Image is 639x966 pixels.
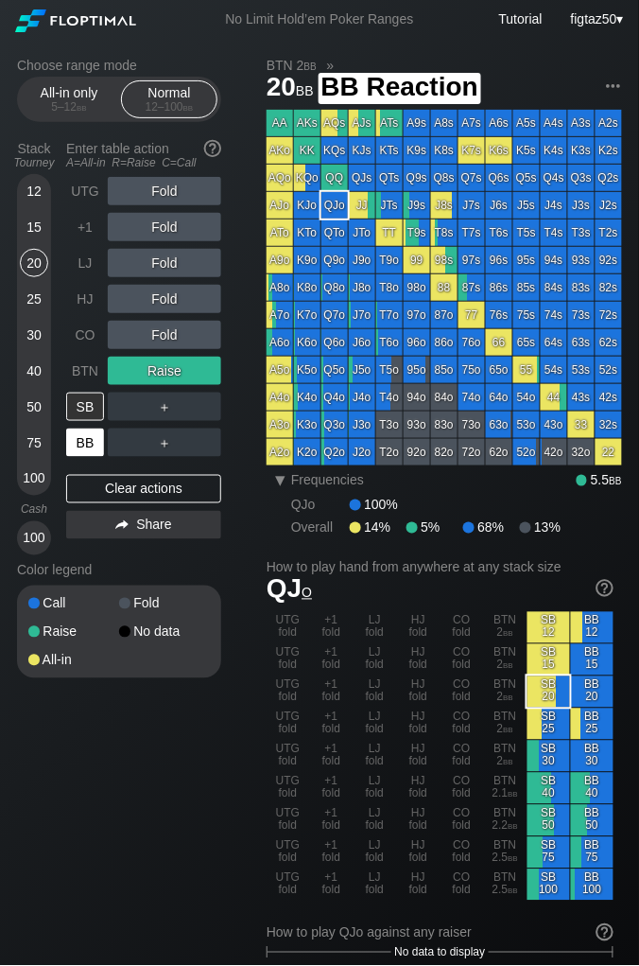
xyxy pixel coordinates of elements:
span: o [302,581,312,602]
div: 100% [350,498,398,513]
div: K9o [294,247,320,273]
div: T8s [431,220,458,246]
div: J4s [541,192,567,219]
div: 5% [406,520,463,536]
div: AA [267,110,293,136]
div: Normal [126,81,213,117]
div: No Limit Hold’em Poker Ranges [197,11,441,31]
div: T9o [376,247,403,273]
span: bb [296,79,314,99]
div: CO fold [440,709,483,740]
div: UTG fold [267,612,309,643]
div: J6o [349,329,375,356]
div: 92o [404,439,430,465]
div: 73s [568,302,595,328]
div: +1 fold [310,612,353,643]
div: BTN 2.1 [484,773,527,804]
div: A5o [267,357,293,383]
div: K6o [294,329,320,356]
div: Q6s [486,165,512,191]
div: 97o [404,302,430,328]
div: UTG fold [267,676,309,708]
div: A=All-in R=Raise C=Call [66,156,221,169]
div: Color legend [17,555,221,586]
div: 82s [596,274,622,301]
div: 94o [404,384,430,411]
h2: Choose range mode [17,58,221,73]
span: bb [304,58,317,73]
div: A6o [267,329,293,356]
div: 65o [486,357,512,383]
div: 33 [568,412,595,438]
div: 92s [596,247,622,273]
div: 76s [486,302,512,328]
span: bb [183,100,194,114]
div: J6s [486,192,512,219]
div: TT [376,220,403,246]
div: A3o [267,412,293,438]
div: K8o [294,274,320,301]
div: 65s [513,329,540,356]
div: K4o [294,384,320,411]
div: K5s [513,137,540,164]
div: 85o [431,357,458,383]
div: T2s [596,220,622,246]
div: A2o [267,439,293,465]
div: 12 [20,177,48,205]
div: BB 15 [571,644,613,676]
div: QQ [321,165,348,191]
div: Fold [108,249,221,277]
div: Tourney [9,156,59,169]
div: 54s [541,357,567,383]
div: 74o [458,384,485,411]
div: K3s [568,137,595,164]
div: BB 12 [571,612,613,643]
div: KQo [294,165,320,191]
div: KK [294,137,320,164]
div: Q5o [321,357,348,383]
div: SB 20 [527,676,570,708]
div: K5o [294,357,320,383]
div: 94s [541,247,567,273]
div: 93o [404,412,430,438]
div: Q2s [596,165,622,191]
div: T5s [513,220,540,246]
div: Fold [108,321,221,349]
div: QTo [321,220,348,246]
div: 100 [20,524,48,553]
div: AKo [267,137,293,164]
div: SB [66,393,104,421]
div: K7o [294,302,320,328]
div: 55 [513,357,540,383]
div: +1 fold [310,644,353,676]
div: 68% [463,520,520,536]
div: All-in only [26,81,112,117]
div: 63o [486,412,512,438]
div: QTs [376,165,403,191]
div: Q4o [321,384,348,411]
div: KTo [294,220,320,246]
div: Q6o [321,329,348,356]
span: » [317,58,344,73]
span: 20 [264,73,317,104]
div: HJ fold [397,676,440,708]
div: 95o [404,357,430,383]
div: BTN 2 [484,612,527,643]
div: Fold [108,177,221,205]
div: K8s [431,137,458,164]
span: bb [610,473,622,488]
div: Q3o [321,412,348,438]
div: LJ [66,249,104,277]
div: J8s [431,192,458,219]
div: J9o [349,247,375,273]
div: QJo [291,498,350,513]
div: 98s [431,247,458,273]
div: CO fold [440,676,483,708]
div: 13% [520,520,561,536]
div: 25 [20,285,48,313]
div: 88 [431,274,458,301]
div: A6s [486,110,512,136]
div: 30 [20,321,48,349]
div: 14% [350,520,406,536]
div: All-in [28,654,119,667]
